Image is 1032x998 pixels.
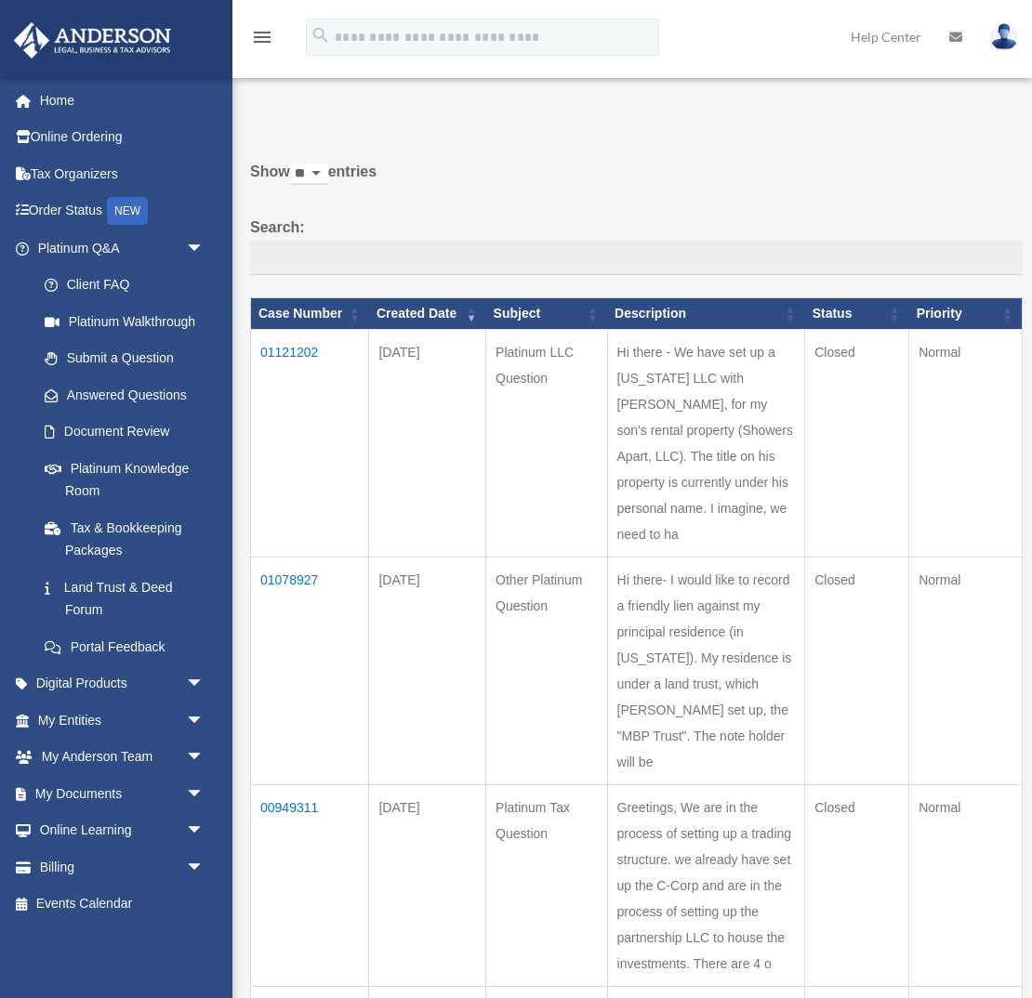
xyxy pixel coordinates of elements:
td: 00949311 [251,785,369,987]
td: Closed [805,330,909,558]
td: 01078927 [251,558,369,785]
a: Tax & Bookkeeping Packages [26,509,223,569]
a: Online Ordering [13,119,232,156]
a: menu [251,33,273,48]
td: [DATE] [369,785,486,987]
a: Platinum Knowledge Room [26,450,223,509]
th: Priority: activate to sort column ascending [909,298,1023,330]
a: Tax Organizers [13,155,232,192]
th: Created Date: activate to sort column ascending [369,298,486,330]
th: Subject: activate to sort column ascending [486,298,607,330]
td: Other Platinum Question [486,558,607,785]
a: Events Calendar [13,886,232,923]
td: [DATE] [369,558,486,785]
a: Platinum Q&Aarrow_drop_down [13,230,223,267]
span: arrow_drop_down [186,739,223,777]
td: Platinum Tax Question [486,785,607,987]
a: Billingarrow_drop_down [13,848,232,886]
a: Digital Productsarrow_drop_down [13,665,232,703]
span: arrow_drop_down [186,230,223,268]
a: My Entitiesarrow_drop_down [13,702,232,739]
select: Showentries [290,164,328,185]
span: arrow_drop_down [186,775,223,813]
a: My Documentsarrow_drop_down [13,775,232,812]
td: Hi there- I would like to record a friendly lien against my principal residence (in [US_STATE]). ... [607,558,805,785]
td: 01121202 [251,330,369,558]
input: Search: [250,241,1023,276]
td: Platinum LLC Question [486,330,607,558]
td: Hi there - We have set up a [US_STATE] LLC with [PERSON_NAME], for my son's rental property (Show... [607,330,805,558]
a: Answered Questions [26,376,214,414]
img: Anderson Advisors Platinum Portal [8,22,177,59]
i: menu [251,26,273,48]
a: Order StatusNEW [13,192,232,230]
a: Platinum Walkthrough [26,303,223,340]
a: Client FAQ [26,267,223,304]
td: Normal [909,785,1023,987]
a: Home [13,82,232,119]
span: arrow_drop_down [186,665,223,703]
div: NEW [107,197,148,225]
label: Search: [250,215,1023,276]
td: [DATE] [369,330,486,558]
i: search [311,25,331,46]
a: Land Trust & Deed Forum [26,569,223,628]
a: Portal Feedback [26,628,223,665]
a: Submit a Question [26,340,223,377]
label: Show entries [250,159,1023,204]
td: Normal [909,330,1023,558]
span: arrow_drop_down [186,848,223,886]
a: My Anderson Teamarrow_drop_down [13,739,232,776]
th: Status: activate to sort column ascending [805,298,909,330]
td: Greetings, We are in the process of setting up a trading structure. we already have set up the C-... [607,785,805,987]
th: Description: activate to sort column ascending [607,298,805,330]
a: Online Learningarrow_drop_down [13,812,232,849]
span: arrow_drop_down [186,702,223,740]
td: Closed [805,785,909,987]
td: Normal [909,558,1023,785]
a: Document Review [26,414,223,451]
th: Case Number: activate to sort column ascending [251,298,369,330]
img: User Pic [990,23,1018,50]
td: Closed [805,558,909,785]
span: arrow_drop_down [186,812,223,850]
